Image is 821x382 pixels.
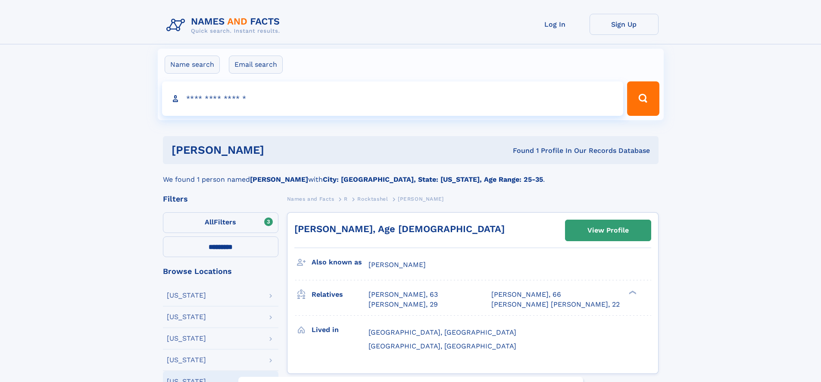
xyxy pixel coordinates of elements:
b: City: [GEOGRAPHIC_DATA], State: [US_STATE], Age Range: 25-35 [323,175,543,183]
a: [PERSON_NAME], Age [DEMOGRAPHIC_DATA] [294,224,505,234]
button: Search Button [627,81,659,116]
div: ❯ [627,290,637,295]
h1: [PERSON_NAME] [172,145,389,155]
a: View Profile [565,220,651,241]
a: [PERSON_NAME] [PERSON_NAME], 22 [491,300,620,309]
div: Filters [163,195,278,203]
h3: Lived in [312,323,368,337]
div: [US_STATE] [167,292,206,299]
a: Log In [521,14,590,35]
a: R [344,193,348,204]
div: View Profile [587,221,629,240]
div: [US_STATE] [167,314,206,320]
a: [PERSON_NAME], 63 [368,290,438,299]
a: Names and Facts [287,193,334,204]
span: Rocktashel [357,196,388,202]
div: [US_STATE] [167,357,206,363]
h3: Also known as [312,255,368,270]
div: Found 1 Profile In Our Records Database [388,146,650,155]
div: [US_STATE] [167,335,206,342]
div: We found 1 person named with . [163,164,659,185]
h3: Relatives [312,287,368,302]
a: [PERSON_NAME], 29 [368,300,438,309]
a: Sign Up [590,14,659,35]
span: [GEOGRAPHIC_DATA], [GEOGRAPHIC_DATA] [368,342,516,350]
label: Name search [165,56,220,74]
span: All [205,218,214,226]
a: Rocktashel [357,193,388,204]
input: search input [162,81,624,116]
span: [PERSON_NAME] [398,196,444,202]
b: [PERSON_NAME] [250,175,308,183]
div: Browse Locations [163,267,278,275]
label: Filters [163,212,278,233]
span: R [344,196,348,202]
a: [PERSON_NAME], 66 [491,290,561,299]
label: Email search [229,56,283,74]
img: Logo Names and Facts [163,14,287,37]
span: [PERSON_NAME] [368,261,426,269]
span: [GEOGRAPHIC_DATA], [GEOGRAPHIC_DATA] [368,328,516,336]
